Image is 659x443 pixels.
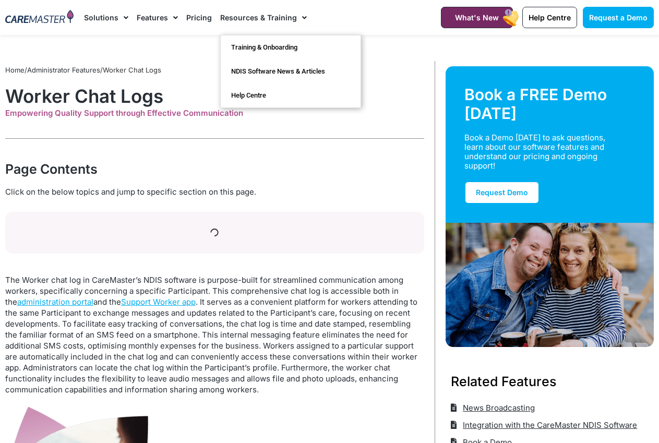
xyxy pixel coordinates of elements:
[451,399,535,416] a: News Broadcasting
[476,188,528,197] span: Request Demo
[5,160,424,178] div: Page Contents
[451,372,649,391] h3: Related Features
[455,13,499,22] span: What's New
[460,416,637,434] span: Integration with the CareMaster NDIS Software
[221,59,361,83] a: NDIS Software News & Articles
[220,35,361,108] ul: Resources & Training
[464,85,635,123] div: Book a FREE Demo [DATE]
[451,416,638,434] a: Integration with the CareMaster NDIS Software
[5,10,74,25] img: CareMaster Logo
[5,85,424,107] h1: Worker Chat Logs
[221,35,361,59] a: Training & Onboarding
[589,13,648,22] span: Request a Demo
[27,66,100,74] a: Administrator Features
[103,66,161,74] span: Worker Chat Logs
[460,399,535,416] span: News Broadcasting
[446,223,654,347] img: Support Worker and NDIS Participant out for a coffee.
[5,186,424,198] div: Click on the below topics and jump to specific section on this page.
[17,297,93,307] a: administration portal
[5,109,424,118] div: Empowering Quality Support through Effective Communication
[5,66,25,74] a: Home
[5,274,424,395] p: The Worker chat log in CareMaster’s NDIS software is purpose-built for streamlined communication ...
[464,181,540,204] a: Request Demo
[522,7,577,28] a: Help Centre
[464,133,623,171] div: Book a Demo [DATE] to ask questions, learn about our software features and understand our pricing...
[529,13,571,22] span: Help Centre
[441,7,513,28] a: What's New
[221,83,361,107] a: Help Centre
[583,7,654,28] a: Request a Demo
[121,297,196,307] a: Support Worker app
[5,66,161,74] span: / /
